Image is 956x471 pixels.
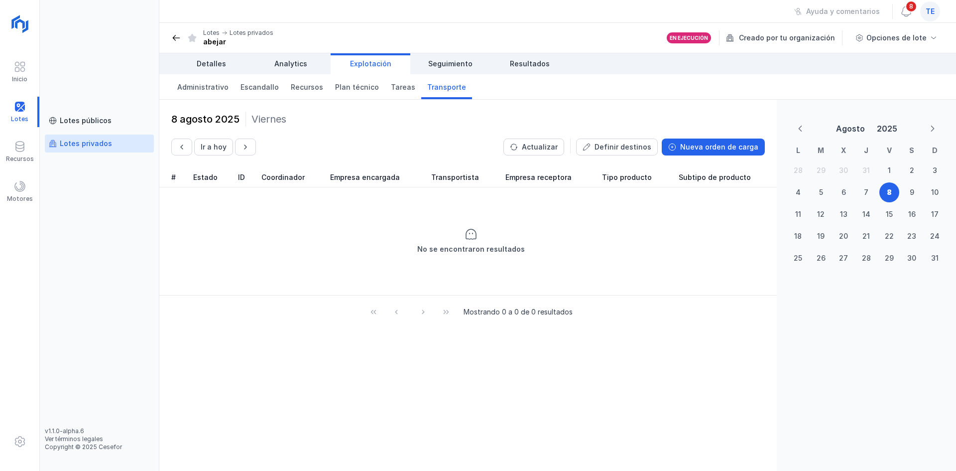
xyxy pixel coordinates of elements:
[855,159,878,181] td: 31
[431,172,479,182] span: Transportista
[810,225,833,247] td: 19
[873,120,901,138] button: Choose Year
[522,142,558,152] span: Actualizar
[350,59,391,69] span: Explotación
[45,135,154,153] a: Lotes privados
[817,165,826,175] div: 29
[887,146,892,155] span: V
[907,231,916,241] div: 23
[885,231,894,241] div: 22
[291,82,323,92] span: Recursos
[783,112,950,273] div: Choose Date
[885,253,894,263] div: 29
[908,209,916,219] div: 16
[796,187,801,197] div: 4
[887,187,892,197] div: 8
[909,146,914,155] span: S
[421,74,472,99] a: Transporte
[230,29,273,37] div: Lotes privados
[12,75,27,83] div: Inicio
[274,59,307,69] span: Analytics
[926,6,935,16] span: te
[810,203,833,225] td: 12
[832,203,855,225] td: 13
[670,34,708,41] div: En ejecución
[862,253,871,263] div: 28
[923,247,946,269] td: 31
[930,231,940,241] div: 24
[410,53,490,74] a: Seguimiento
[855,181,878,203] td: 7
[810,181,833,203] td: 5
[855,225,878,247] td: 21
[931,209,939,219] div: 17
[832,247,855,269] td: 27
[330,172,400,182] span: Empresa encargada
[923,181,946,203] td: 10
[662,139,765,156] button: Nueva orden de carga
[60,139,112,149] div: Lotes privados
[417,244,525,254] div: No se encontraron resultados
[841,146,846,155] span: X
[931,187,939,197] div: 10
[862,209,870,219] div: 14
[794,253,802,263] div: 25
[931,253,939,263] div: 31
[45,443,154,451] div: Copyright © 2025 Cesefor
[864,187,868,197] div: 7
[505,172,572,182] span: Empresa receptora
[832,120,869,138] button: Choose Month
[901,203,924,225] td: 16
[901,181,924,203] td: 9
[503,139,564,156] button: Actualizar
[905,0,917,12] span: 8
[901,159,924,181] td: 2
[839,253,848,263] div: 27
[171,74,235,99] a: Administrativo
[787,181,810,203] td: 4
[261,172,305,182] span: Coordinador
[576,139,658,156] button: Definir destinos
[832,159,855,181] td: 30
[832,225,855,247] td: 20
[840,209,847,219] div: 13
[329,74,385,99] a: Plan técnico
[251,112,286,126] div: Viernes
[841,187,846,197] div: 6
[910,165,914,175] div: 2
[839,165,848,175] div: 30
[907,253,916,263] div: 30
[177,82,229,92] span: Administrativo
[7,11,32,36] img: logoRight.svg
[788,3,886,20] button: Ayuda y comentarios
[923,159,946,181] td: 3
[787,159,810,181] td: 28
[796,146,800,155] span: L
[194,139,233,156] button: Ir a hoy
[910,187,914,197] div: 9
[923,203,946,225] td: 17
[193,172,218,182] span: Estado
[901,225,924,247] td: 23
[933,165,937,175] div: 3
[726,30,844,45] div: Creado por tu organización
[862,165,870,175] div: 31
[878,159,901,181] td: 1
[385,74,421,99] a: Tareas
[901,247,924,269] td: 30
[240,82,279,92] span: Escandallo
[855,247,878,269] td: 28
[171,112,239,126] div: 8 agosto 2025
[6,155,34,163] div: Recursos
[817,253,826,263] div: 26
[932,146,938,155] span: D
[602,172,652,182] span: Tipo producto
[251,53,331,74] a: Analytics
[428,59,473,69] span: Seguimiento
[203,29,220,37] div: Lotes
[464,307,573,317] span: Mostrando 0 a 0 de 0 resultados
[923,121,942,136] button: Next Month
[810,159,833,181] td: 29
[839,231,848,241] div: 20
[794,231,802,241] div: 18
